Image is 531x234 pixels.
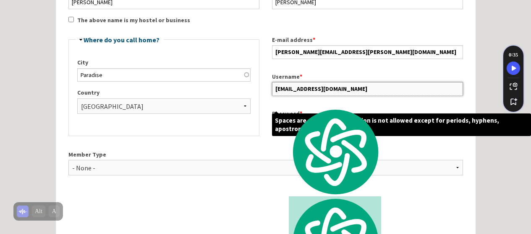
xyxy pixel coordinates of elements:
[77,88,251,97] label: Country
[77,16,190,25] label: The above name is my hostel or business
[289,107,381,197] img: logo.svg
[272,36,463,44] label: E-mail address
[272,72,463,81] label: Username
[272,109,463,118] label: Password
[68,150,463,159] label: Member Type
[313,36,315,44] span: This field is required.
[68,195,196,228] iframe: reCAPTCHA
[84,36,160,44] a: Where do you call home?
[77,58,251,67] label: City
[300,73,302,80] span: This field is required.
